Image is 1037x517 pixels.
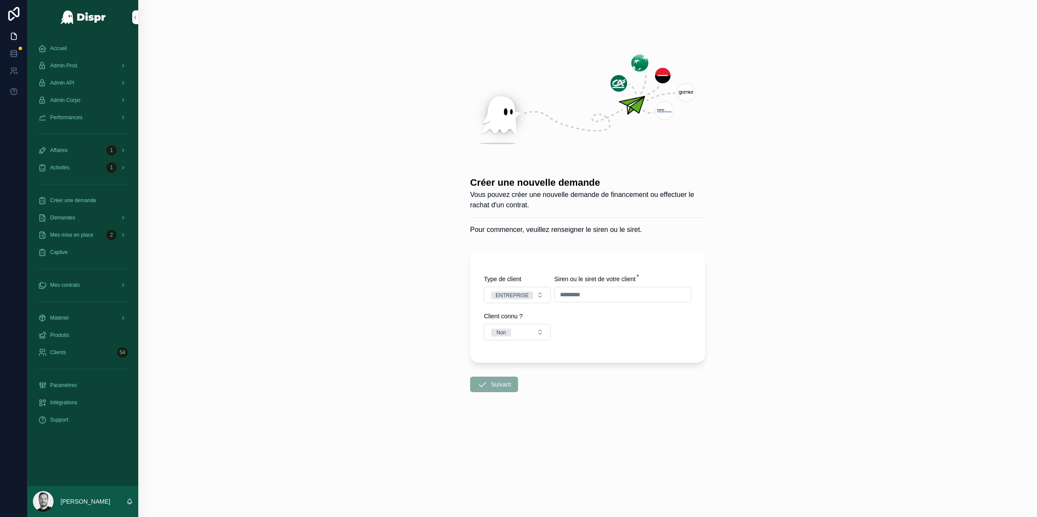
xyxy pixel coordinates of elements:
[33,210,133,225] a: Demandes
[33,345,133,360] a: Clients54
[33,75,133,91] a: Admin API
[50,349,66,356] span: Clients
[33,92,133,108] a: Admin Corpo
[496,329,506,336] div: Non
[470,176,705,190] h1: Créer une nouvelle demande
[50,382,77,389] span: Paramètres
[33,377,133,393] a: Paramètres
[33,110,133,125] a: Performances
[50,79,74,86] span: Admin API
[60,10,106,24] img: App logo
[50,399,77,406] span: Intégrations
[106,162,117,173] div: 1
[106,230,117,240] div: 2
[28,35,138,439] div: scrollable content
[484,324,551,340] button: Select Button
[50,197,96,204] span: Créer une demande
[60,497,110,506] p: [PERSON_NAME]
[33,143,133,158] a: Affaires1
[117,347,128,358] div: 54
[33,327,133,343] a: Produits
[50,314,69,321] span: Matériel
[33,193,133,208] a: Créer une demande
[33,277,133,293] a: Mes contrats
[50,416,68,423] span: Support
[33,41,133,56] a: Accueil
[50,214,75,221] span: Demandes
[33,244,133,260] a: Captive
[470,225,705,235] p: Pour commencer, veuillez renseigner le siren ou le siret.
[496,292,529,299] div: ENTREPRISE
[484,276,521,282] span: Type de client
[470,190,705,210] p: Vous pouvez créer une nouvelle demande de financement ou effectuer le rachat d'un contrat.
[50,147,67,154] span: Affaires
[50,232,93,238] span: Mes mise en place
[50,282,80,289] span: Mes contrats
[33,58,133,73] a: Admin Prod
[554,276,636,282] span: Siren ou le siret de votre client
[50,62,77,69] span: Admin Prod
[50,249,68,256] span: Captive
[484,313,523,320] span: Client connu ?
[33,160,133,175] a: Activités1
[33,227,133,243] a: Mes mise en place2
[106,145,117,155] div: 1
[50,164,70,171] span: Activités
[33,310,133,326] a: Matériel
[33,395,133,410] a: Intégrations
[50,45,67,52] span: Accueil
[50,97,80,104] span: Admin Corpo
[50,114,83,121] span: Performances
[50,332,69,339] span: Produits
[33,412,133,428] a: Support
[484,287,551,303] button: Select Button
